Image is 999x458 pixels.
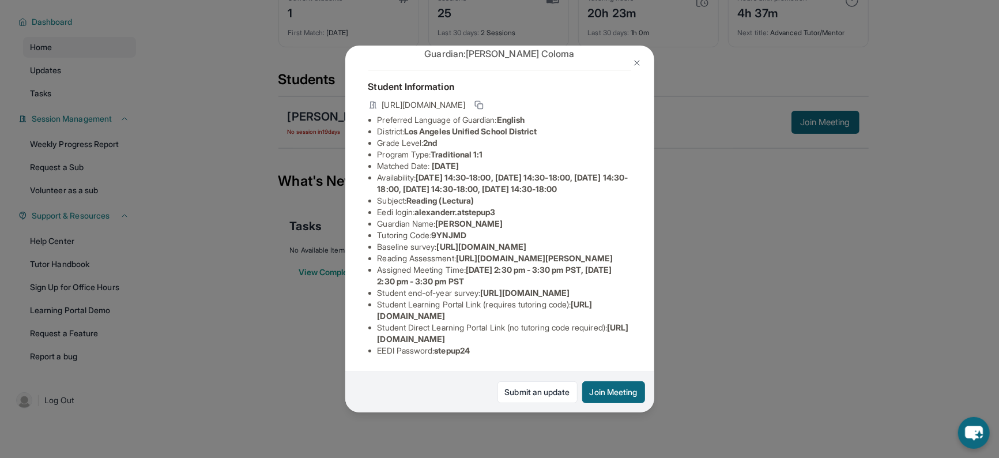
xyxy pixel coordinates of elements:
[472,98,486,112] button: Copy link
[368,80,631,93] h4: Student Information
[378,299,631,322] li: Student Learning Portal Link (requires tutoring code) :
[378,230,631,241] li: Tutoring Code :
[404,126,537,136] span: Los Angeles Unified School District
[423,138,437,148] span: 2nd
[632,58,642,67] img: Close Icon
[382,99,465,111] span: [URL][DOMAIN_NAME]
[378,149,631,160] li: Program Type:
[432,161,459,171] span: [DATE]
[378,218,631,230] li: Guardian Name :
[435,346,470,355] span: stepup24
[582,381,645,403] button: Join Meeting
[378,241,631,253] li: Baseline survey :
[414,207,495,217] span: alexanderr.atstepup3
[436,219,503,228] span: [PERSON_NAME]
[378,137,631,149] li: Grade Level:
[378,114,631,126] li: Preferred Language of Guardian:
[378,195,631,207] li: Subject :
[431,149,482,159] span: Traditional 1:1
[378,264,631,287] li: Assigned Meeting Time :
[456,253,613,263] span: [URL][DOMAIN_NAME][PERSON_NAME]
[378,253,631,264] li: Reading Assessment :
[497,115,525,125] span: English
[378,172,631,195] li: Availability:
[378,322,631,345] li: Student Direct Learning Portal Link (no tutoring code required) :
[406,196,474,205] span: Reading (Lectura)
[437,242,526,251] span: [URL][DOMAIN_NAME]
[432,230,466,240] span: 9YNJMD
[378,160,631,172] li: Matched Date:
[958,417,990,449] button: chat-button
[378,126,631,137] li: District:
[378,207,631,218] li: Eedi login :
[378,265,612,286] span: [DATE] 2:30 pm - 3:30 pm PST, [DATE] 2:30 pm - 3:30 pm PST
[378,172,628,194] span: [DATE] 14:30-18:00, [DATE] 14:30-18:00, [DATE] 14:30-18:00, [DATE] 14:30-18:00, [DATE] 14:30-18:00
[378,345,631,356] li: EEDI Password :
[378,287,631,299] li: Student end-of-year survey :
[480,288,570,298] span: [URL][DOMAIN_NAME]
[368,47,631,61] p: Guardian: [PERSON_NAME] Coloma
[497,381,578,403] a: Submit an update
